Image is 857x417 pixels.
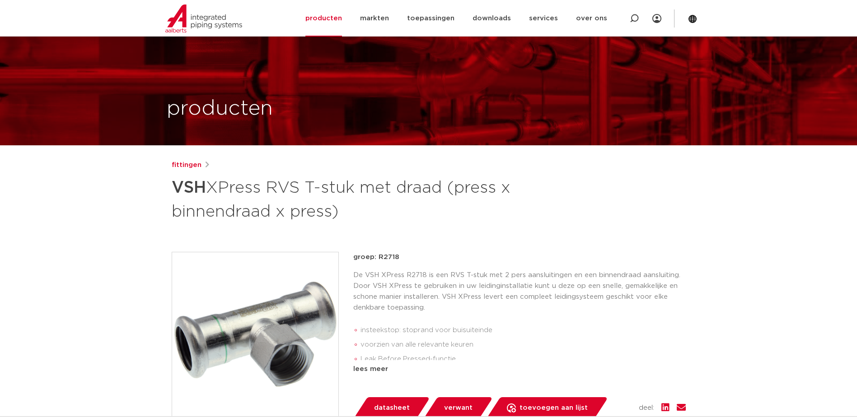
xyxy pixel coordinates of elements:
a: fittingen [172,160,201,171]
li: insteekstop: stoprand voor buisuiteinde [361,323,686,338]
li: voorzien van alle relevante keuren [361,338,686,352]
div: lees meer [353,364,686,375]
span: toevoegen aan lijst [520,401,588,415]
h1: producten [167,94,273,123]
p: groep: R2718 [353,252,686,263]
strong: VSH [172,180,206,196]
p: De VSH XPress R2718 is een RVS T-stuk met 2 pers aansluitingen en een binnendraad aansluiting. Do... [353,270,686,313]
span: datasheet [374,401,410,415]
li: Leak Before Pressed-functie [361,352,686,366]
span: deel: [639,403,654,413]
span: verwant [444,401,473,415]
h1: XPress RVS T-stuk met draad (press x binnendraad x press) [172,174,511,223]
